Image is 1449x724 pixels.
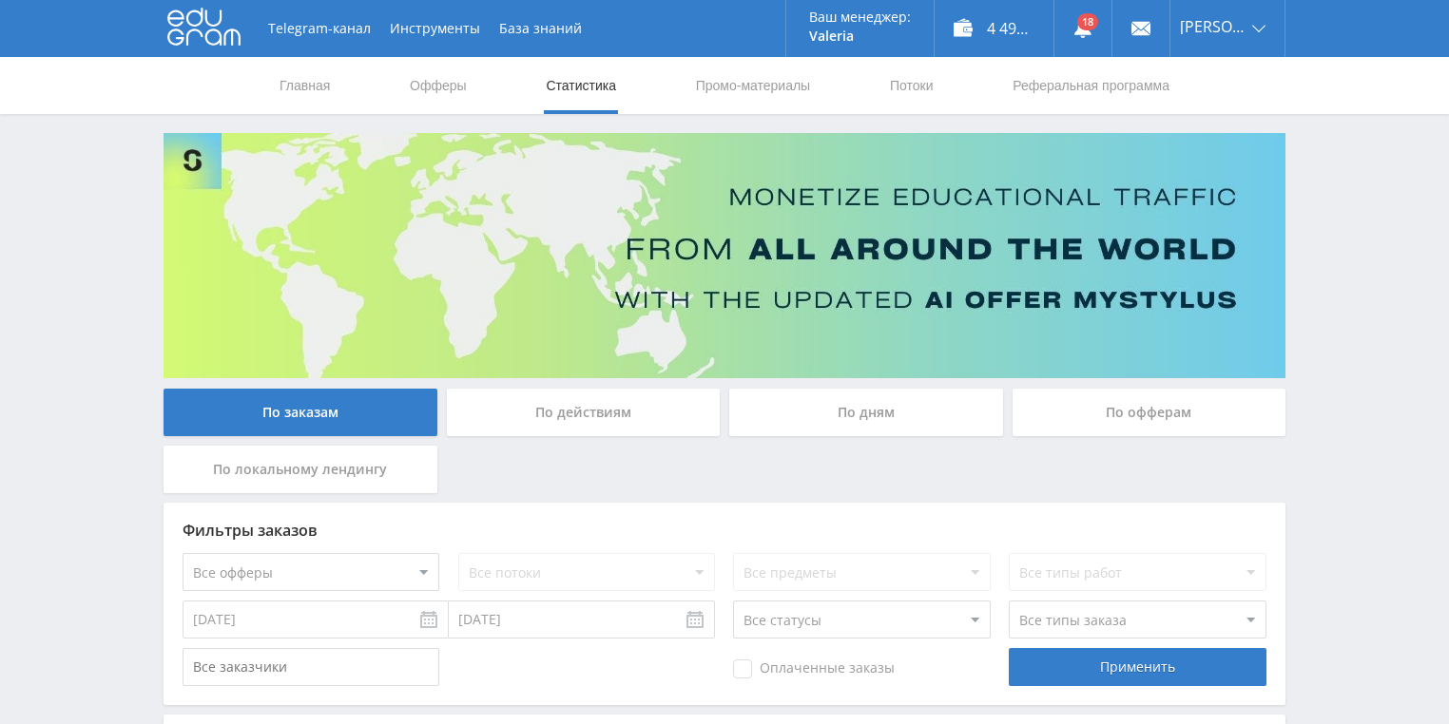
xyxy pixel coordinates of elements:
[809,10,911,25] p: Ваш менеджер:
[164,446,437,493] div: По локальному лендингу
[1180,19,1246,34] span: [PERSON_NAME]
[447,389,721,436] div: По действиям
[164,389,437,436] div: По заказам
[1009,648,1265,686] div: Применить
[544,57,618,114] a: Статистика
[888,57,936,114] a: Потоки
[694,57,812,114] a: Промо-материалы
[278,57,332,114] a: Главная
[183,522,1266,539] div: Фильтры заказов
[733,659,895,678] span: Оплаченные заказы
[183,648,439,686] input: Все заказчики
[164,133,1285,378] img: Banner
[1013,389,1286,436] div: По офферам
[809,29,911,44] p: Valeria
[408,57,469,114] a: Офферы
[729,389,1003,436] div: По дням
[1011,57,1171,114] a: Реферальная программа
